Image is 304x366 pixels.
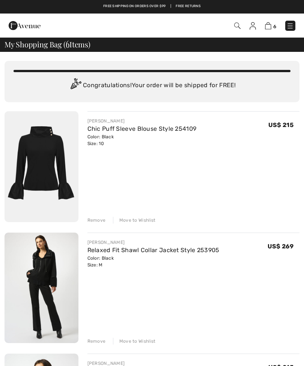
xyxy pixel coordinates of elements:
[87,239,220,246] div: [PERSON_NAME]
[87,125,197,132] a: Chic Puff Sleeve Blouse Style 254109
[87,217,106,224] div: Remove
[9,18,41,33] img: 1ère Avenue
[113,217,156,224] div: Move to Wishlist
[9,21,41,29] a: 1ère Avenue
[234,23,241,29] img: Search
[268,121,293,129] span: US$ 215
[5,41,90,48] span: My Shopping Bag ( Items)
[87,247,220,254] a: Relaxed Fit Shawl Collar Jacket Style 253905
[87,133,197,147] div: Color: Black Size: 10
[5,111,78,222] img: Chic Puff Sleeve Blouse Style 254109
[87,338,106,345] div: Remove
[68,78,83,93] img: Congratulation2.svg
[66,39,69,48] span: 6
[87,255,220,268] div: Color: Black Size: M
[273,24,276,29] span: 6
[250,22,256,30] img: My Info
[103,4,166,9] a: Free shipping on orders over $99
[268,243,293,250] span: US$ 269
[14,78,290,93] div: Congratulations! Your order will be shipped for FREE!
[265,21,276,30] a: 6
[87,118,197,124] div: [PERSON_NAME]
[265,22,271,29] img: Shopping Bag
[176,4,201,9] a: Free Returns
[5,233,78,343] img: Relaxed Fit Shawl Collar Jacket Style 253905
[113,338,156,345] div: Move to Wishlist
[286,22,294,30] img: Menu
